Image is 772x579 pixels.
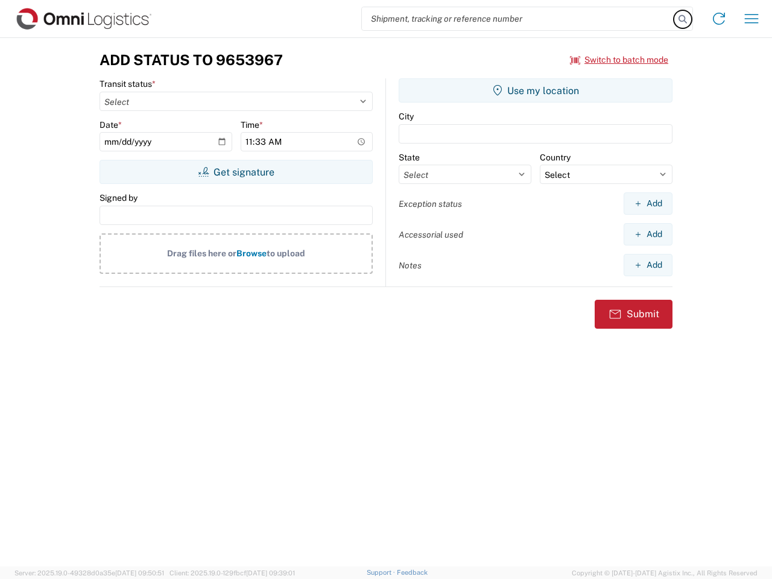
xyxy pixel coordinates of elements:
[115,569,164,577] span: [DATE] 09:50:51
[100,192,138,203] label: Signed by
[399,229,463,240] label: Accessorial used
[399,78,672,103] button: Use my location
[14,569,164,577] span: Server: 2025.19.0-49328d0a35e
[100,51,283,69] h3: Add Status to 9653967
[167,248,236,258] span: Drag files here or
[397,569,428,576] a: Feedback
[367,569,397,576] a: Support
[595,300,672,329] button: Submit
[246,569,295,577] span: [DATE] 09:39:01
[624,254,672,276] button: Add
[236,248,267,258] span: Browse
[267,248,305,258] span: to upload
[624,223,672,245] button: Add
[100,119,122,130] label: Date
[399,111,414,122] label: City
[241,119,263,130] label: Time
[540,152,571,163] label: Country
[399,260,422,271] label: Notes
[572,568,758,578] span: Copyright © [DATE]-[DATE] Agistix Inc., All Rights Reserved
[169,569,295,577] span: Client: 2025.19.0-129fbcf
[100,78,156,89] label: Transit status
[570,50,668,70] button: Switch to batch mode
[100,160,373,184] button: Get signature
[399,198,462,209] label: Exception status
[362,7,674,30] input: Shipment, tracking or reference number
[399,152,420,163] label: State
[624,192,672,215] button: Add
